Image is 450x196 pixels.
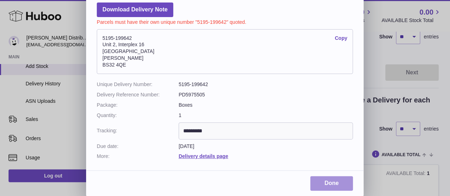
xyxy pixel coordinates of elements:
[335,35,347,42] a: Copy
[179,143,353,150] dd: [DATE]
[97,81,179,88] dt: Unique Delivery Number:
[179,153,228,159] a: Delivery details page
[97,2,173,17] a: Download Delivery Note
[179,102,353,108] dd: Boxes
[179,91,353,98] dd: PD5975505
[97,143,179,150] dt: Due date:
[97,17,353,26] p: Parcels must have their own unique number "5195-199642" quoted.
[179,81,353,88] dd: 5195-199642
[97,112,179,119] dt: Quantity:
[97,122,179,139] dt: Tracking:
[97,102,179,108] dt: Package:
[179,112,353,119] dd: 1
[97,91,179,98] dt: Delivery Reference Number:
[310,176,353,191] a: Done
[97,29,353,74] address: 5195-199642 Unit 2, Interplex 16 [GEOGRAPHIC_DATA] [PERSON_NAME] BS32 4QE
[97,153,179,160] dt: More:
